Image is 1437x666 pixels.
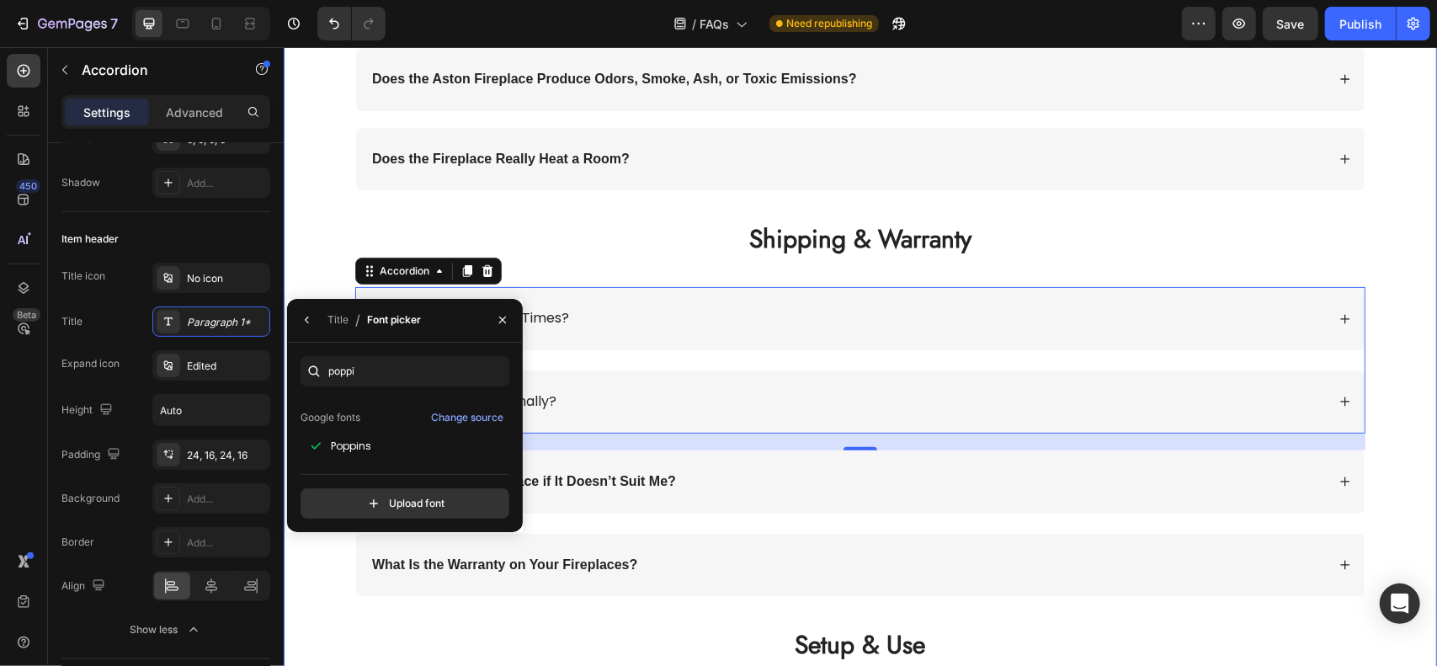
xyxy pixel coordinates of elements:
div: Shadow [61,175,100,190]
div: Border [61,535,94,550]
div: Height [61,399,116,422]
strong: Shipping & Warranty [466,173,688,210]
div: Open Intercom Messenger [1380,583,1420,624]
button: 7 [7,7,125,40]
div: Change source [431,410,503,425]
span: Need republishing [786,16,872,31]
span: / [355,310,360,330]
strong: Can I Return the Fireplace if It Doesn’t Suit Me? [88,427,392,441]
button: Publish [1325,7,1396,40]
div: Padding [61,444,124,466]
div: Title [327,312,349,328]
p: What Are the Delivery Times? [88,263,285,280]
button: Save [1263,7,1318,40]
div: Upload font [365,495,444,512]
div: Align [61,575,109,598]
div: 24, 16, 24, 16 [187,448,266,463]
div: Undo/Redo [317,7,386,40]
div: Publish [1339,15,1381,33]
button: Show less [61,615,270,645]
div: Title icon [61,269,105,284]
div: Add... [187,176,266,191]
div: Rich Text Editor. Editing area: main [86,344,275,366]
p: Advanced [166,104,223,121]
div: Paragraph 1* [187,315,266,330]
span: FAQs [700,15,729,33]
p: 7 [110,13,118,34]
p: Settings [83,104,130,121]
div: Font picker [367,312,421,328]
div: Expand icon [61,356,120,371]
div: Item header [61,232,119,247]
iframe: Design area [284,47,1437,666]
button: Upload font [301,488,509,519]
span: Save [1277,17,1305,31]
div: Edited [187,359,266,374]
div: Background [61,491,120,506]
button: Change source [430,408,504,428]
div: Add... [187,492,266,507]
div: Rich Text Editor. Editing area: main [86,507,356,530]
div: Show less [130,621,202,638]
p: Do You Ship Internationally? [88,346,273,364]
input: Auto [153,395,269,425]
p: Google fonts [301,410,360,425]
span: / [692,15,696,33]
div: Title [61,314,82,329]
div: Rich Text Editor. Editing area: main [86,260,288,283]
div: Add... [187,535,266,551]
strong: Setup & Use [512,579,642,615]
strong: What Is the Warranty on Your Fireplaces? [88,510,354,525]
div: Accordion [93,216,149,232]
p: Accordion [82,60,225,80]
div: Beta [13,308,40,322]
div: No icon [187,271,266,286]
div: 450 [16,179,40,193]
input: Search font [301,356,509,386]
div: Rich Text Editor. Editing area: main [86,424,395,446]
span: Poppins [331,439,371,454]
